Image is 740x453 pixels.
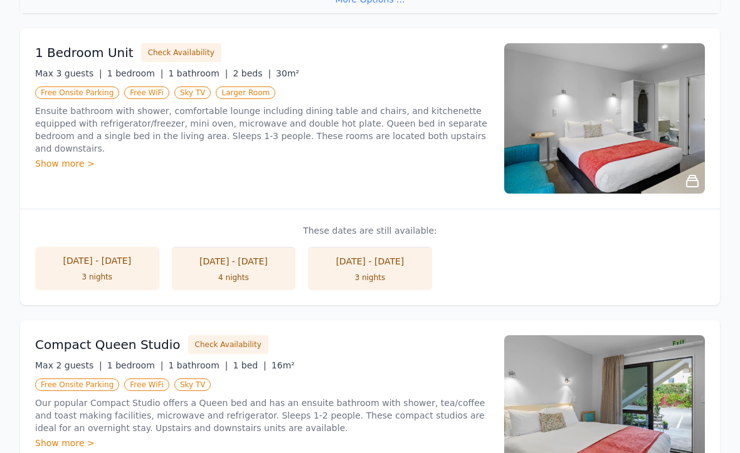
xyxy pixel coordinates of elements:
[35,336,181,353] h3: Compact Queen Studio
[35,157,489,170] div: Show more >
[320,273,420,283] div: 3 nights
[35,437,489,449] div: Show more >
[174,86,211,99] span: Sky TV
[35,224,705,237] p: These dates are still available:
[107,360,164,370] span: 1 bedroom |
[276,68,299,78] span: 30m²
[124,86,169,99] span: Free WiFi
[124,378,169,391] span: Free WiFi
[107,68,164,78] span: 1 bedroom |
[35,105,489,155] p: Ensuite bathroom with shower, comfortable lounge including dining table and chairs, and kitchenet...
[320,255,420,268] div: [DATE] - [DATE]
[174,378,211,391] span: Sky TV
[35,397,489,434] p: Our popular Compact Studio offers a Queen bed and has an ensuite bathroom with shower, tea/coffee...
[35,44,134,61] h3: 1 Bedroom Unit
[233,68,271,78] span: 2 beds |
[35,68,102,78] span: Max 3 guests |
[168,68,228,78] span: 1 bathroom |
[35,86,119,99] span: Free Onsite Parking
[233,360,266,370] span: 1 bed |
[48,272,147,282] div: 3 nights
[48,254,147,267] div: [DATE] - [DATE]
[188,335,268,354] button: Check Availability
[141,43,221,62] button: Check Availability
[216,86,275,99] span: Larger Room
[184,255,283,268] div: [DATE] - [DATE]
[168,360,228,370] span: 1 bathroom |
[35,378,119,391] span: Free Onsite Parking
[35,360,102,370] span: Max 2 guests |
[184,273,283,283] div: 4 nights
[272,360,295,370] span: 16m²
